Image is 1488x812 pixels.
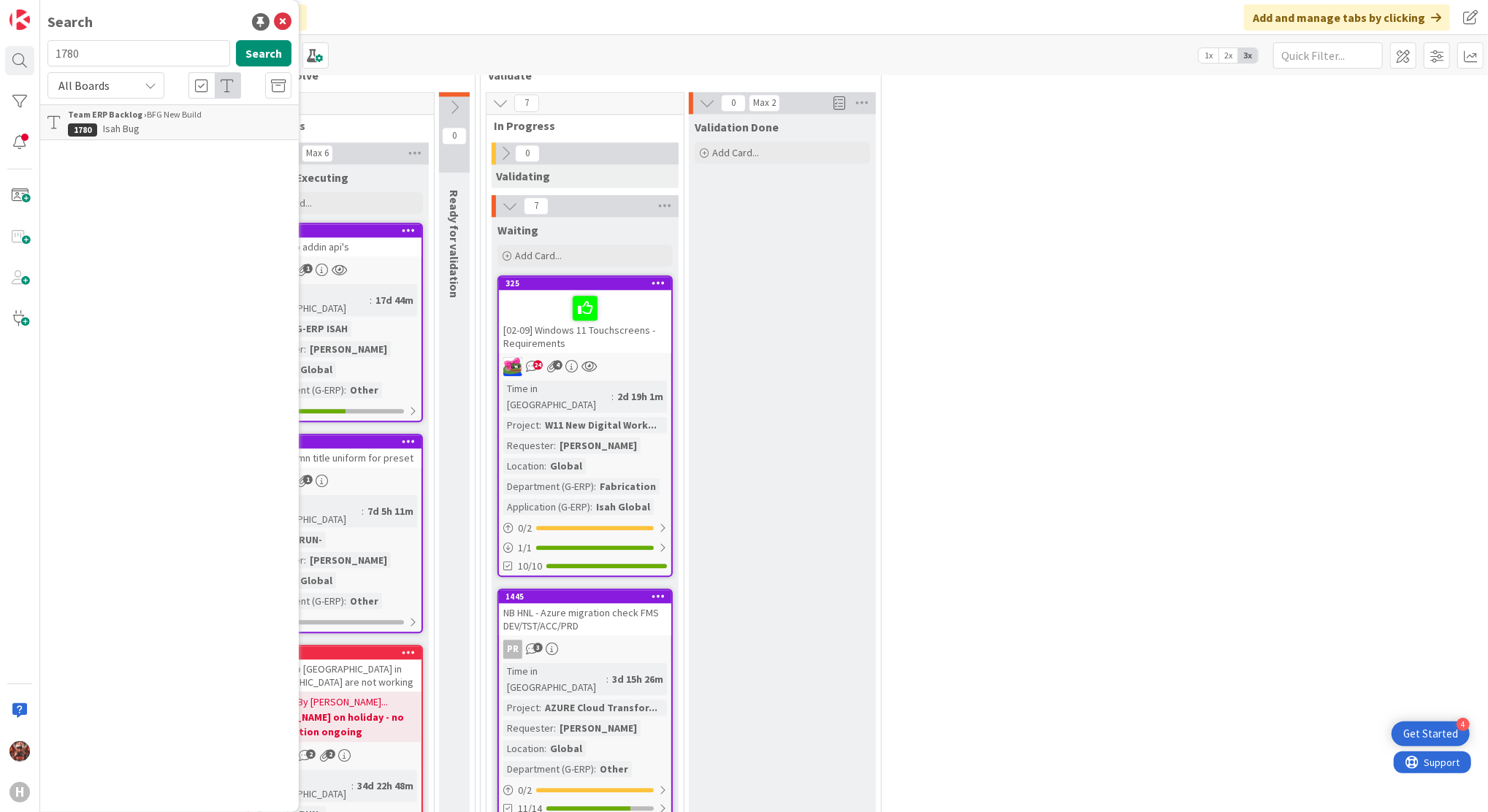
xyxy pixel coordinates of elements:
[503,478,594,494] div: Department (G-ERP)
[544,740,546,757] span: :
[499,290,671,353] div: [02-09] Windows 11 Touchscreens - Requirements
[503,663,606,695] div: Time in [GEOGRAPHIC_DATA]
[1238,48,1258,63] span: 3x
[556,437,641,453] div: [PERSON_NAME]
[68,109,147,120] b: Team ERP Backlog ›
[306,749,316,759] span: 2
[47,40,230,66] input: Search for title...
[248,434,423,633] a: 648Make column title uniform for presetllTime in [GEOGRAPHIC_DATA]:7d 5h 11mProject:-RUN-Requeste...
[494,118,665,133] span: In Progress
[533,360,543,369] span: 24
[249,261,421,280] div: LC
[503,740,544,757] div: Location
[346,382,382,398] div: Other
[249,646,421,692] div: 1396Uploads to [GEOGRAPHIC_DATA] in [GEOGRAPHIC_DATA] are not working
[514,94,539,112] span: 7
[544,458,546,474] span: :
[499,590,671,603] div: 1445
[9,782,30,803] div: H
[596,478,660,494] div: Fabrication
[256,437,421,447] div: 648
[253,710,417,739] b: [PERSON_NAME] on holiday - no investigation ongoing
[503,380,611,413] div: Time in [GEOGRAPHIC_DATA]
[594,761,596,777] span: :
[1392,721,1470,746] div: Open Get Started checklist, remaining modules: 4
[249,435,421,467] div: 648Make column title uniform for preset
[351,778,354,794] span: :
[695,120,779,134] span: Validation Done
[503,437,554,453] div: Requester
[253,495,362,527] div: Time in [GEOGRAPHIC_DATA]
[303,475,313,484] span: 1
[291,321,351,337] div: G-ERP ISAH
[249,224,421,256] div: 1652Install web addin api's
[447,190,462,298] span: Ready for validation
[499,603,671,635] div: NB HNL - Azure migration check FMS DEV/TST/ACC/PRD
[256,226,421,236] div: 1652
[596,761,632,777] div: Other
[249,472,421,491] div: ll
[515,249,562,262] span: Add Card...
[304,341,306,357] span: :
[608,671,667,687] div: 3d 15h 26m
[712,146,759,159] span: Add Card...
[1403,727,1458,741] div: Get Started
[68,123,97,137] div: 1780
[249,646,421,659] div: 1396
[249,435,421,448] div: 648
[303,264,313,273] span: 1
[497,275,673,577] a: 325[02-09] Windows 11 Touchscreens - RequirementsJKTime in [GEOGRAPHIC_DATA]:2d 19h 1mProject:W11...
[590,499,592,515] span: :
[236,40,291,66] button: Search
[503,458,544,474] div: Location
[297,361,336,378] div: Global
[594,478,596,494] span: :
[1457,718,1470,731] div: 4
[103,122,140,135] span: Isah Bug
[304,552,306,568] span: :
[518,521,532,536] span: 0 / 2
[554,720,556,736] span: :
[253,382,344,398] div: Department (G-ERP)
[541,700,661,716] div: AZURE Cloud Transfor...
[31,2,66,20] span: Support
[1273,42,1383,69] input: Quick Filter...
[499,539,671,557] div: 1/1
[499,590,671,635] div: 1445NB HNL - Azure migration check FMS DEV/TST/ACC/PRD
[364,503,417,519] div: 7d 5h 11m
[244,118,416,133] span: In Progress
[256,648,421,658] div: 1396
[499,277,671,290] div: 325
[503,417,539,433] div: Project
[1218,48,1238,63] span: 2x
[518,540,532,556] span: 1 / 1
[268,694,388,710] span: [DATE] By [PERSON_NAME]...
[9,741,30,762] img: JK
[505,591,671,602] div: 1445
[344,382,346,398] span: :
[248,223,423,422] a: 1652Install web addin api'sLCTime in [GEOGRAPHIC_DATA]:17d 44mProject:G-ERP ISAHRequester:[PERSON...
[442,127,467,145] span: 0
[344,593,346,609] span: :
[592,499,654,515] div: Isah Global
[553,360,562,369] span: 4
[499,519,671,537] div: 0/2
[515,145,540,162] span: 0
[249,659,421,692] div: Uploads to [GEOGRAPHIC_DATA] in [GEOGRAPHIC_DATA] are not working
[249,224,421,237] div: 1652
[539,700,541,716] span: :
[611,388,614,405] span: :
[68,108,291,121] div: BFG New Build
[58,78,110,93] span: All Boards
[541,417,660,433] div: W11 New Digital Work...
[499,357,671,376] div: JK
[503,640,522,659] div: PR
[9,9,30,30] img: Visit kanbanzone.com
[253,770,351,802] div: Time in [GEOGRAPHIC_DATA]
[253,593,344,609] div: Department (G-ERP)
[499,277,671,353] div: 325[02-09] Windows 11 Touchscreens - Requirements
[524,197,549,215] span: 7
[253,284,370,316] div: Time in [GEOGRAPHIC_DATA]
[249,448,421,467] div: Make column title uniform for preset
[503,499,590,515] div: Application (G-ERP)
